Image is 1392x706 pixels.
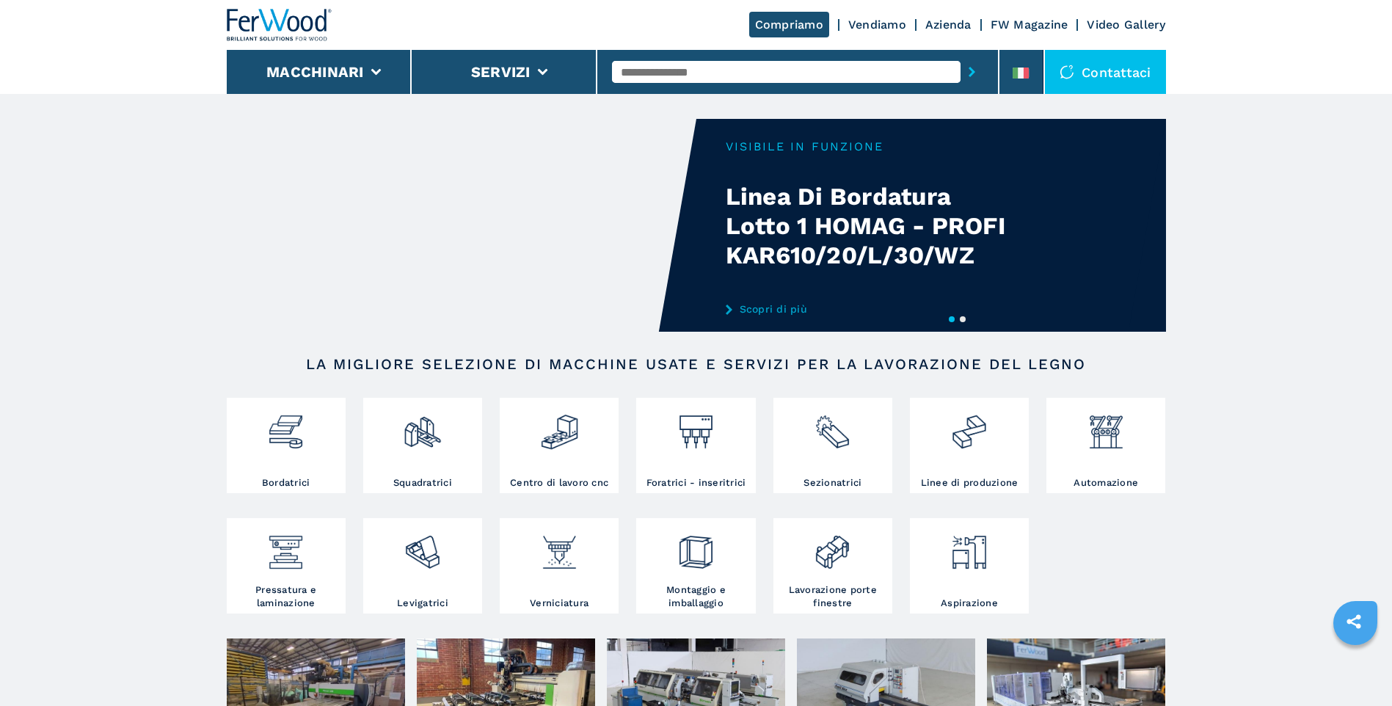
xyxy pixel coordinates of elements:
[636,398,755,493] a: Foratrici - inseritrici
[500,518,619,614] a: Verniciatura
[363,398,482,493] a: Squadratrici
[1074,476,1138,490] h3: Automazione
[640,583,751,610] h3: Montaggio e imballaggio
[848,18,906,32] a: Vendiamo
[773,518,892,614] a: Lavorazione porte finestre
[777,583,889,610] h3: Lavorazione porte finestre
[403,522,442,572] img: levigatrici_2.png
[540,522,579,572] img: verniciatura_1.png
[530,597,588,610] h3: Verniciatura
[1045,50,1166,94] div: Contattaci
[540,401,579,451] img: centro_di_lavoro_cnc_2.png
[471,63,531,81] button: Servizi
[266,63,364,81] button: Macchinari
[262,476,310,490] h3: Bordatrici
[961,55,983,89] button: submit-button
[646,476,746,490] h3: Foratrici - inseritrici
[500,398,619,493] a: Centro di lavoro cnc
[363,518,482,614] a: Levigatrici
[1335,603,1372,640] a: sharethis
[1087,401,1126,451] img: automazione.png
[925,18,972,32] a: Azienda
[950,401,988,451] img: linee_di_produzione_2.png
[393,476,452,490] h3: Squadratrici
[910,398,1029,493] a: Linee di produzione
[1087,18,1165,32] a: Video Gallery
[749,12,829,37] a: Compriamo
[230,583,342,610] h3: Pressatura e laminazione
[227,119,696,332] video: Your browser does not support the video tag.
[677,401,715,451] img: foratrici_inseritrici_2.png
[227,398,346,493] a: Bordatrici
[773,398,892,493] a: Sezionatrici
[949,316,955,322] button: 1
[227,9,332,41] img: Ferwood
[227,518,346,614] a: Pressatura e laminazione
[813,522,852,572] img: lavorazione_porte_finestre_2.png
[726,303,1013,315] a: Scopri di più
[950,522,988,572] img: aspirazione_1.png
[1060,65,1074,79] img: Contattaci
[636,518,755,614] a: Montaggio e imballaggio
[804,476,861,490] h3: Sezionatrici
[991,18,1068,32] a: FW Magazine
[677,522,715,572] img: montaggio_imballaggio_2.png
[266,522,305,572] img: pressa-strettoia.png
[921,476,1019,490] h3: Linee di produzione
[941,597,998,610] h3: Aspirazione
[1046,398,1165,493] a: Automazione
[813,401,852,451] img: sezionatrici_2.png
[910,518,1029,614] a: Aspirazione
[397,597,448,610] h3: Levigatrici
[266,401,305,451] img: bordatrici_1.png
[960,316,966,322] button: 2
[510,476,608,490] h3: Centro di lavoro cnc
[274,355,1119,373] h2: LA MIGLIORE SELEZIONE DI MACCHINE USATE E SERVIZI PER LA LAVORAZIONE DEL LEGNO
[403,401,442,451] img: squadratrici_2.png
